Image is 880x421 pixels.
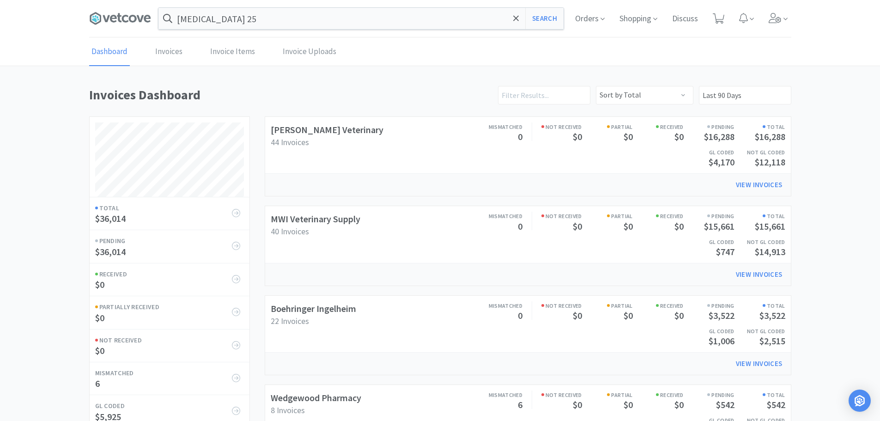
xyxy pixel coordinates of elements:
a: Mismatched6 [90,362,249,395]
span: $0 [674,131,684,142]
h6: Not GL Coded [734,238,785,246]
span: $14,913 [755,246,785,257]
h6: Partial [582,390,633,399]
span: $15,661 [704,220,734,232]
a: Pending$3,522 [684,301,734,321]
a: Wedgewood Pharmacy [271,392,361,403]
input: Filter Results... [498,86,590,104]
a: Not Received$0 [90,329,249,362]
a: Total$542 [734,390,785,410]
span: 0 [518,220,522,232]
a: [PERSON_NAME] Veterinary [271,124,383,135]
h6: Mismatched [472,122,522,131]
a: Partial$0 [582,122,633,142]
a: Dashboard [89,38,130,66]
span: $0 [674,220,684,232]
h6: Pending [684,212,734,220]
h6: GL Coded [684,327,734,336]
a: Partial$0 [582,212,633,232]
a: Mismatched0 [472,301,522,321]
span: $747 [716,246,734,257]
a: Discuss [668,15,702,23]
h6: Not Received [95,335,236,345]
a: Received$0 [90,263,249,296]
span: $0 [624,399,633,410]
a: Pending$15,661 [684,212,734,232]
span: $542 [767,399,785,410]
a: Received$0 [633,390,684,410]
a: GL Coded$747 [684,238,734,257]
a: View Invoices [729,265,789,284]
input: Select date range [699,86,791,104]
span: $0 [95,312,104,323]
h6: GL Coded [684,238,734,246]
h1: Invoices Dashboard [89,85,492,105]
button: Search [525,8,564,29]
span: 44 Invoices [271,137,309,147]
h6: Not Received [541,122,582,131]
a: Pending$36,014 [90,230,249,262]
h6: Partial [582,122,633,131]
span: 0 [518,131,522,142]
a: Mismatched0 [472,122,522,142]
h6: Received [633,390,684,399]
span: $4,170 [709,156,734,168]
h6: Mismatched [95,368,236,378]
input: Search by item, sku, manufacturer, ingredient, size... [158,8,564,29]
span: $0 [674,399,684,410]
h6: Not GL Coded [734,148,785,157]
span: $0 [573,310,582,321]
h6: Received [95,269,236,279]
h6: Total [95,203,236,213]
a: Not GL Coded$2,515 [734,327,785,347]
span: $3,522 [759,310,785,321]
a: Received$0 [633,212,684,232]
span: $0 [624,131,633,142]
a: Total$36,014 [90,197,249,230]
span: $16,288 [704,131,734,142]
h6: Not GL Coded [734,327,785,336]
a: Total$3,522 [734,301,785,321]
h6: Mismatched [472,390,522,399]
h6: Total [734,212,785,220]
span: $1,006 [709,335,734,347]
h6: Pending [684,390,734,399]
a: Not Received$0 [541,390,582,410]
a: Not GL Coded$14,913 [734,238,785,257]
a: View Invoices [729,354,789,373]
span: 0 [518,310,522,321]
a: Partial$0 [582,390,633,410]
span: 40 Invoices [271,226,309,237]
a: Mismatched6 [472,390,522,410]
h6: GL Coded [684,148,734,157]
span: $12,118 [755,156,785,168]
a: Mismatched0 [472,212,522,232]
h6: Pending [684,122,734,131]
span: 22 Invoices [271,316,309,326]
span: 6 [95,378,100,389]
span: $2,515 [759,335,785,347]
h6: Pending [95,236,236,246]
a: Not Received$0 [541,212,582,232]
span: $15,661 [755,220,785,232]
span: $0 [95,345,104,356]
a: Received$0 [633,122,684,142]
h6: Not Received [541,301,582,310]
h6: Pending [684,301,734,310]
h6: Received [633,122,684,131]
h6: Partially Received [95,302,236,312]
a: Pending$16,288 [684,122,734,142]
a: Total$16,288 [734,122,785,142]
h6: GL Coded [95,401,236,411]
a: Received$0 [633,301,684,321]
span: $542 [716,399,734,410]
h6: Total [734,390,785,399]
a: Not Received$0 [541,301,582,321]
a: GL Coded$4,170 [684,148,734,168]
h6: Total [734,301,785,310]
a: Not GL Coded$12,118 [734,148,785,168]
h6: Partial [582,301,633,310]
span: $0 [624,220,633,232]
span: $0 [573,399,582,410]
h6: Mismatched [472,212,522,220]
